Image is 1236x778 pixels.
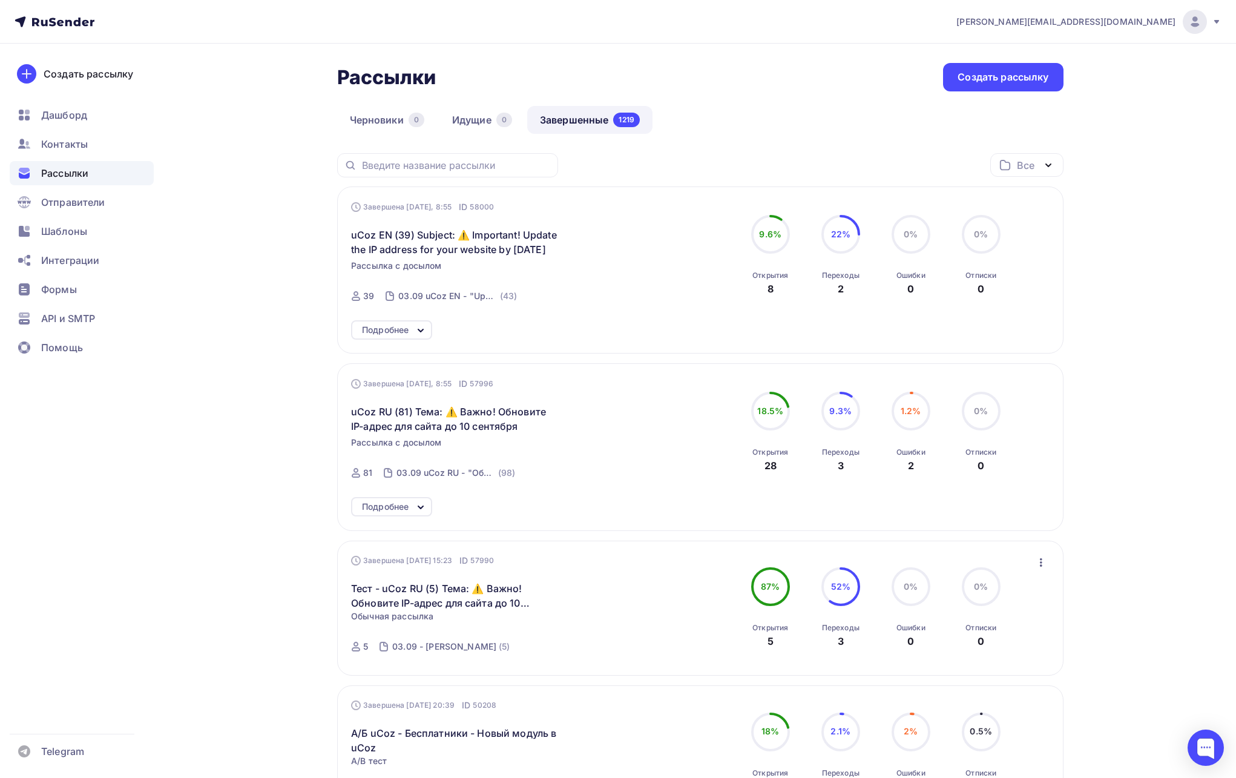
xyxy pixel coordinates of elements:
span: Рассылка с досылом [351,437,442,449]
span: 0% [904,581,918,592]
div: 03.09 uCoz EN - "Update IP-address for website" [398,290,497,302]
div: 5 [768,634,774,648]
span: 9.3% [829,406,852,416]
a: Отправители [10,190,154,214]
a: Идущие0 [439,106,525,134]
span: 87% [761,581,780,592]
span: 9.6% [759,229,781,239]
a: Завершенные1219 [527,106,653,134]
div: 0 [978,634,984,648]
span: ID [459,201,467,213]
span: 0% [974,581,988,592]
a: [PERSON_NAME][EMAIL_ADDRESS][DOMAIN_NAME] [956,10,1221,34]
span: [PERSON_NAME][EMAIL_ADDRESS][DOMAIN_NAME] [956,16,1175,28]
div: Ошибки [896,271,925,280]
div: 8 [768,282,774,296]
span: Контакты [41,137,88,151]
div: Все [1017,158,1034,173]
div: 81 [363,467,372,479]
span: 1.2% [901,406,921,416]
span: 0% [974,229,988,239]
input: Введите название рассылки [362,159,551,172]
span: uCoz RU (81) Тема: ⚠️ Важно! Обновите IP-адрес для сайта до 10 сентября [351,404,559,434]
span: API и SMTP [41,311,95,326]
span: 0% [974,406,988,416]
a: Тест - uCoz RU (5) Тема: ⚠️ Важно! Обновите IP-адрес для сайта до 10 сентября [351,581,559,610]
div: Переходы [822,271,860,280]
div: Открытия [752,768,788,778]
span: Telegram [41,744,84,759]
span: 2.1% [830,726,850,736]
div: Открытия [752,271,788,280]
div: 0 [978,282,984,296]
div: Создать рассылку [958,70,1048,84]
span: 58000 [470,201,494,213]
span: 0% [904,229,918,239]
div: 2 [838,282,844,296]
div: 0 [907,282,914,296]
span: Интеграции [41,253,99,268]
a: Рассылки [10,161,154,185]
div: 1219 [613,113,640,127]
div: 0 [978,458,984,473]
div: Завершена [DATE], 8:55 [351,378,493,390]
h2: Рассылки [337,65,436,90]
div: 03.09 uCoz RU - "Обновите IP-адрес для сайта" [396,467,495,479]
div: 3 [838,634,844,648]
div: Отписки [965,271,996,280]
span: Помощь [41,340,83,355]
span: 22% [831,229,850,239]
button: Все [990,153,1063,177]
div: Подробнее [362,323,409,337]
span: 57996 [470,378,493,390]
span: Дашборд [41,108,87,122]
div: Ошибки [896,768,925,778]
span: Формы [41,282,77,297]
div: Отписки [965,623,996,633]
span: Рассылка с досылом [351,260,442,272]
span: uCoz EN (39) Subject: ⚠️ Important! Update the IP address for your website by [DATE] [351,228,559,257]
div: Завершена [DATE] 20:39 [351,699,496,711]
div: 0 [907,634,914,648]
div: 2 [908,458,914,473]
div: Подробнее [362,499,409,514]
span: Отправители [41,195,105,209]
a: 03.09 uCoz RU - "Обновите IP-адрес для сайта" (98) [395,463,516,483]
span: Обычная рассылка [351,610,433,622]
div: 39 [363,290,374,302]
a: Черновики0 [337,106,437,134]
span: 2% [904,726,918,736]
div: Ошибки [896,623,925,633]
div: 03.09 - [PERSON_NAME] [392,641,496,653]
div: 0 [496,113,512,127]
span: Рассылки [41,166,88,180]
span: 18.5% [757,406,783,416]
span: ID [459,555,468,567]
div: Переходы [822,447,860,457]
div: Ошибки [896,447,925,457]
span: ID [462,699,470,711]
div: Создать рассылку [44,67,133,81]
span: 0.5% [970,726,992,736]
div: Завершена [DATE] 15:23 [351,555,494,567]
span: 52% [831,581,850,592]
span: Шаблоны [41,224,87,239]
a: Формы [10,277,154,302]
span: 57990 [470,555,494,567]
span: 18% [761,726,779,736]
a: Шаблоны [10,219,154,243]
div: (43) [500,290,518,302]
div: Переходы [822,768,860,778]
span: 50208 [473,699,496,711]
div: Отписки [965,768,996,778]
div: 28 [764,458,777,473]
div: 0 [409,113,424,127]
div: Отписки [965,447,996,457]
a: 03.09 uCoz EN - "Update IP-address for website" (43) [397,286,518,306]
div: Завершена [DATE], 8:55 [351,201,494,213]
div: Открытия [752,623,788,633]
div: Открытия [752,447,788,457]
span: ID [459,378,467,390]
a: Дашборд [10,103,154,127]
a: А/Б uCoz - Бесплатники - Новый модуль в uCoz [351,726,559,755]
